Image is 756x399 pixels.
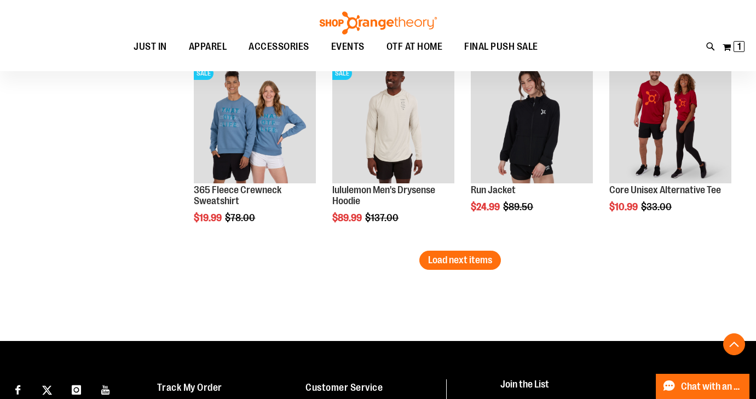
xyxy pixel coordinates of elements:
span: $78.00 [225,212,257,223]
div: product [327,56,460,251]
span: $89.99 [332,212,363,223]
span: 1 [737,41,741,52]
span: APPAREL [189,34,227,59]
div: product [604,56,737,240]
span: Load next items [428,255,492,265]
a: Product image for lululemon Mens Drysense Hoodie BoneSALE [332,61,454,185]
a: Run Jacket [471,184,516,195]
a: Visit our Instagram page [67,379,86,398]
span: ACCESSORIES [249,34,309,59]
span: JUST IN [134,34,167,59]
span: $33.00 [641,201,673,212]
span: SALE [332,67,352,80]
button: Back To Top [723,333,745,355]
img: Twitter [42,385,52,395]
div: product [465,56,598,240]
a: Core Unisex Alternative Tee [609,184,721,195]
img: Shop Orangetheory [318,11,438,34]
a: lululemon Men's Drysense Hoodie [332,184,435,206]
a: Product image for Run Jacket [471,61,593,185]
img: Product image for Run Jacket [471,61,593,183]
a: Product image for Core Unisex Alternative Tee [609,61,731,185]
span: $10.99 [609,201,639,212]
span: OTF AT HOME [386,34,443,59]
button: Load next items [419,251,501,270]
span: $19.99 [194,212,223,223]
button: Chat with an Expert [656,374,750,399]
span: $24.99 [471,201,501,212]
a: Customer Service [305,382,383,393]
span: SALE [194,67,213,80]
a: 365 Fleece Crewneck SweatshirtSALE [194,61,316,185]
span: $137.00 [365,212,400,223]
a: Track My Order [157,382,222,393]
span: Chat with an Expert [681,381,743,392]
a: Visit our Youtube page [96,379,116,398]
img: Product image for Core Unisex Alternative Tee [609,61,731,183]
span: EVENTS [331,34,365,59]
span: $89.50 [503,201,535,212]
img: 365 Fleece Crewneck Sweatshirt [194,61,316,183]
a: 365 Fleece Crewneck Sweatshirt [194,184,281,206]
div: product [188,56,321,251]
a: Visit our Facebook page [8,379,27,398]
a: Visit our X page [38,379,57,398]
img: Product image for lululemon Mens Drysense Hoodie Bone [332,61,454,183]
span: FINAL PUSH SALE [464,34,538,59]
